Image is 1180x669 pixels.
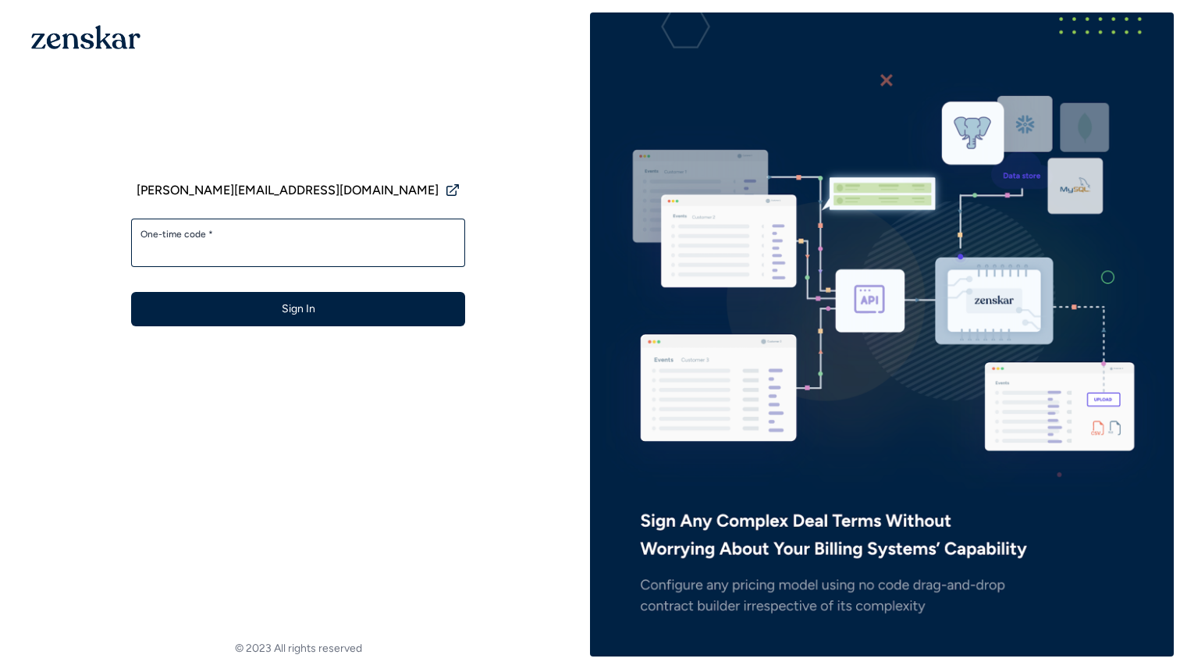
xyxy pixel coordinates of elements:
button: Sign In [131,292,465,326]
footer: © 2023 All rights reserved [6,641,590,657]
label: One-time code * [140,228,456,240]
span: [PERSON_NAME][EMAIL_ADDRESS][DOMAIN_NAME] [137,181,439,200]
img: 1OGAJ2xQqyY4LXKgY66KYq0eOWRCkrZdAb3gUhuVAqdWPZE9SRJmCz+oDMSn4zDLXe31Ii730ItAGKgCKgCCgCikA4Av8PJUP... [31,25,140,49]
